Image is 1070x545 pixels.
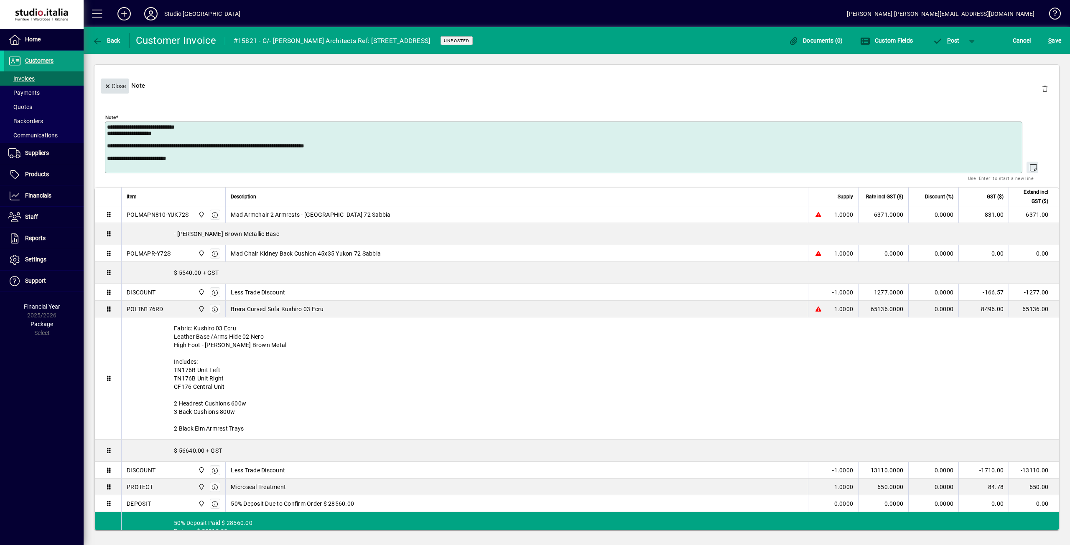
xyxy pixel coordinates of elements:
div: Note [94,70,1059,101]
td: 0.0000 [908,495,958,512]
span: 1.0000 [834,483,853,491]
div: $ 56640.00 + GST [122,440,1059,461]
span: 1.0000 [834,249,853,258]
button: Add [111,6,138,21]
button: Back [90,33,122,48]
span: Less Trade Discount [231,288,285,297]
td: -13110.00 [1009,462,1059,479]
a: Invoices [4,71,84,86]
td: 0.0000 [908,245,958,262]
div: Studio [GEOGRAPHIC_DATA] [164,7,240,20]
span: Discount (%) [925,192,953,201]
span: Home [25,36,41,43]
a: Payments [4,86,84,100]
span: Unposted [444,38,469,43]
span: 1.0000 [834,305,853,313]
span: ave [1048,34,1061,47]
td: 65136.00 [1009,301,1059,317]
td: 0.0000 [908,206,958,223]
span: Package [31,321,53,327]
span: Mad Armchair 2 Armrests - [GEOGRAPHIC_DATA] 72 Sabbia [231,210,390,219]
button: Custom Fields [858,33,915,48]
div: 0.0000 [864,499,903,508]
button: Cancel [1011,33,1033,48]
span: 1.0000 [834,210,853,219]
div: - [PERSON_NAME] Brown Metallic Base [122,223,1059,245]
span: Nugent Street [196,466,206,475]
button: Delete [1035,79,1055,99]
span: Item [127,192,137,201]
div: 13110.0000 [864,466,903,474]
td: 6371.00 [1009,206,1059,223]
span: Quotes [8,104,32,110]
span: P [947,37,951,44]
div: POLTN176RD [127,305,163,313]
span: Invoices [8,75,35,82]
span: Description [231,192,256,201]
span: Staff [25,213,38,220]
a: Staff [4,207,84,228]
a: Communications [4,128,84,142]
div: PROTECT [127,483,153,491]
span: Rate incl GST ($) [866,192,903,201]
span: Financial Year [24,303,60,310]
td: 0.0000 [908,479,958,495]
div: [PERSON_NAME] [PERSON_NAME][EMAIL_ADDRESS][DOMAIN_NAME] [847,7,1034,20]
span: Nugent Street [196,499,206,508]
span: Support [25,277,46,284]
div: $ 5540.00 + GST [122,262,1059,284]
span: Nugent Street [196,304,206,314]
span: Communications [8,132,58,139]
span: Nugent Street [196,482,206,492]
app-page-header-button: Close [99,82,131,89]
td: 650.00 [1009,479,1059,495]
div: #15821 - C/- [PERSON_NAME] Architects Ref: [STREET_ADDRESS] [234,34,431,48]
div: Customer Invoice [136,34,217,47]
td: -1277.00 [1009,284,1059,301]
td: 0.0000 [908,301,958,317]
div: 650.0000 [864,483,903,491]
span: Payments [8,89,40,96]
span: Cancel [1013,34,1031,47]
td: 0.00 [1009,495,1059,512]
span: Backorders [8,118,43,124]
mat-hint: Use 'Enter' to start a new line [968,173,1034,183]
div: POLMAPN810-YUK72S [127,210,189,219]
a: Suppliers [4,143,84,164]
button: Profile [138,6,164,21]
span: 50% Deposit Due to Confirm Order $ 28560.00 [231,499,354,508]
button: Post [928,33,964,48]
span: S [1048,37,1052,44]
span: 0.0000 [834,499,853,508]
button: Save [1046,33,1063,48]
span: Microseal Treatment [231,483,286,491]
span: Nugent Street [196,249,206,258]
span: Customers [25,57,53,64]
a: Backorders [4,114,84,128]
td: -166.57 [958,284,1009,301]
div: POLMAPR-Y72S [127,249,171,258]
span: Brera Curved Sofa Kushiro 03 Ecru [231,305,324,313]
a: Settings [4,249,84,270]
span: Custom Fields [860,37,913,44]
button: Product [998,51,1040,66]
span: -1.0000 [832,288,853,297]
div: 6371.0000 [864,210,903,219]
a: Financials [4,185,84,206]
span: Reports [25,235,46,241]
div: 0.0000 [864,249,903,258]
td: 0.0000 [908,462,958,479]
span: -1.0000 [832,466,853,474]
td: 0.00 [958,245,1009,262]
td: 0.00 [1009,245,1059,262]
td: 0.00 [958,495,1009,512]
span: GST ($) [987,192,1004,201]
a: Products [4,164,84,185]
td: 831.00 [958,206,1009,223]
a: Reports [4,228,84,249]
div: DEPOSIT [127,499,151,508]
span: ost [932,37,960,44]
td: 8496.00 [958,301,1009,317]
td: 0.0000 [908,284,958,301]
span: Close [104,79,126,93]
